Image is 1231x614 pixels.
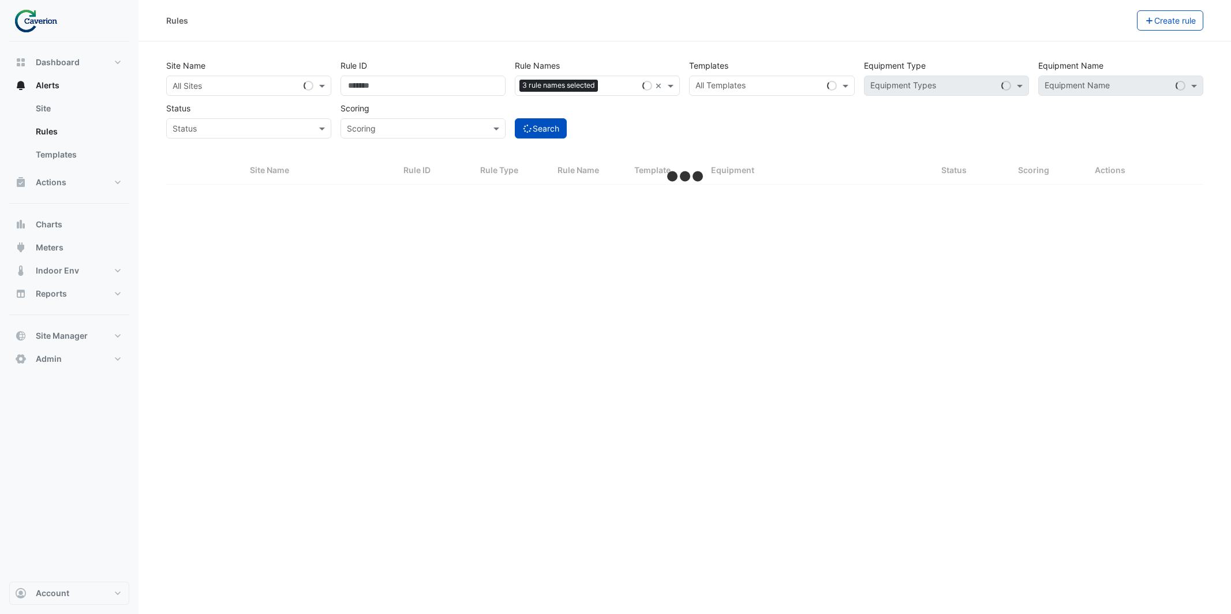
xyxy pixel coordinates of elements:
[36,353,62,365] span: Admin
[27,120,129,143] a: Rules
[166,55,205,76] label: Site Name
[36,587,69,599] span: Account
[9,259,129,282] button: Indoor Env
[341,98,369,118] label: Scoring
[166,14,188,27] div: Rules
[9,324,129,347] button: Site Manager
[9,97,129,171] div: Alerts
[941,164,1004,177] div: Status
[250,164,390,177] div: Site Name
[36,177,66,188] span: Actions
[15,330,27,342] app-icon: Site Manager
[27,97,129,120] a: Site
[9,347,129,370] button: Admin
[634,164,697,177] div: Template
[9,51,129,74] button: Dashboard
[694,79,746,94] div: All Templates
[15,353,27,365] app-icon: Admin
[15,177,27,188] app-icon: Actions
[515,118,567,138] button: Search
[9,213,129,236] button: Charts
[36,242,63,253] span: Meters
[9,74,129,97] button: Alerts
[711,164,927,177] div: Equipment
[341,55,367,76] label: Rule ID
[36,80,59,91] span: Alerts
[403,164,466,177] div: Rule ID
[869,79,936,94] div: Equipment Types
[36,219,62,230] span: Charts
[36,330,88,342] span: Site Manager
[166,98,190,118] label: Status
[557,164,620,177] div: Rule Name
[9,236,129,259] button: Meters
[36,288,67,299] span: Reports
[15,242,27,253] app-icon: Meters
[480,164,543,177] div: Rule Type
[864,55,926,76] label: Equipment Type
[9,582,129,605] button: Account
[15,57,27,68] app-icon: Dashboard
[15,80,27,91] app-icon: Alerts
[1137,10,1204,31] button: Create rule
[1038,55,1103,76] label: Equipment Name
[689,55,728,76] label: Templates
[519,80,598,91] span: 3 rule names selected
[1018,164,1081,177] div: Scoring
[15,288,27,299] app-icon: Reports
[1043,79,1110,94] div: Equipment Name
[36,57,80,68] span: Dashboard
[27,143,129,166] a: Templates
[36,265,79,276] span: Indoor Env
[9,282,129,305] button: Reports
[15,265,27,276] app-icon: Indoor Env
[1095,164,1196,177] div: Actions
[9,171,129,194] button: Actions
[515,55,560,76] label: Rule Names
[14,9,66,32] img: Company Logo
[15,219,27,230] app-icon: Charts
[655,80,665,92] span: Clear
